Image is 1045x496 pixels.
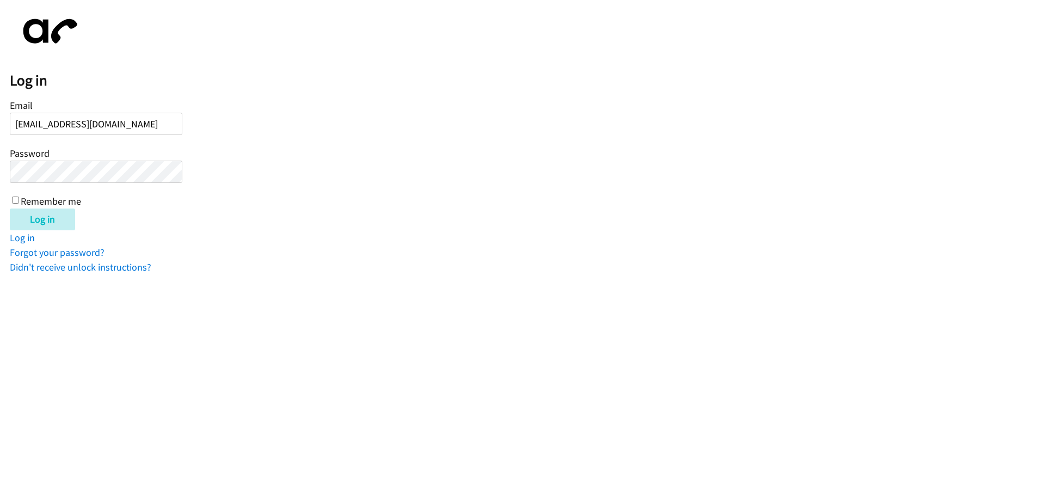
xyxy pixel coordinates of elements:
[10,71,1045,90] h2: Log in
[21,195,81,207] label: Remember me
[10,261,151,273] a: Didn't receive unlock instructions?
[10,147,50,160] label: Password
[10,209,75,230] input: Log in
[10,246,104,259] a: Forgot your password?
[10,10,86,53] img: aphone-8a226864a2ddd6a5e75d1ebefc011f4aa8f32683c2d82f3fb0802fe031f96514.svg
[10,231,35,244] a: Log in
[10,99,33,112] label: Email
